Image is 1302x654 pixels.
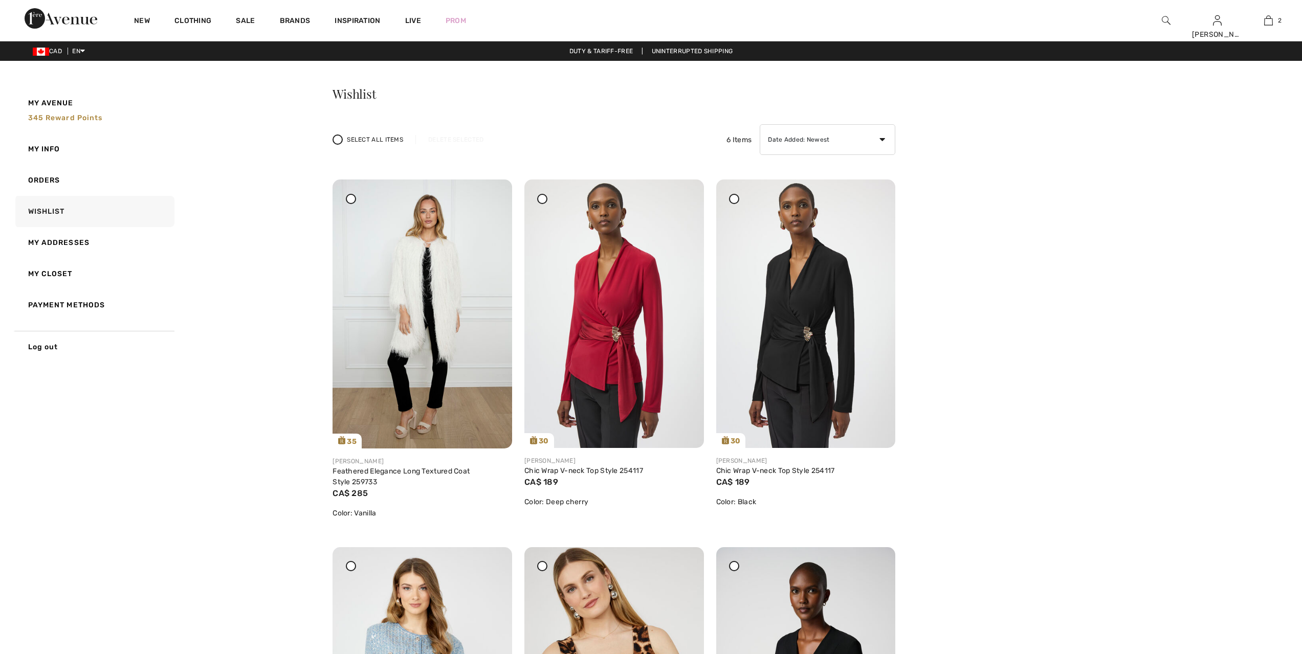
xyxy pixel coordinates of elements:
[415,135,496,144] div: Delete Selected
[333,467,470,486] a: Feathered Elegance Long Textured Coat Style 259733
[1162,14,1171,27] img: search the website
[524,179,704,448] img: joseph-ribkoff-tops-deep-cherry_254117d_1_fc68_search.jpg
[280,16,311,27] a: Brands
[716,497,896,507] div: Color: Black
[1243,14,1293,27] a: 2
[13,289,174,321] a: Payment Methods
[333,87,895,100] h3: Wishlist
[524,466,643,475] a: Chic Wrap V-neck Top Style 254117
[716,179,896,448] img: joseph-ribkoff-tops-black_254117a_1_1595_search.jpg
[524,497,704,507] div: Color: Deep cherry
[174,16,211,27] a: Clothing
[33,48,49,56] img: Canadian Dollar
[446,15,466,26] a: Prom
[333,457,512,466] div: [PERSON_NAME]
[726,134,752,145] span: 6 Items
[72,48,85,55] span: EN
[13,227,174,258] a: My Addresses
[716,466,835,475] a: Chic Wrap V-neck Top Style 254117
[33,48,66,55] span: CAD
[716,179,896,448] a: 30
[1192,29,1242,40] div: [PERSON_NAME]
[13,133,174,165] a: My Info
[1264,14,1273,27] img: My Bag
[1278,16,1282,25] span: 2
[13,165,174,196] a: Orders
[134,16,150,27] a: New
[13,196,174,227] a: Wishlist
[1213,14,1222,27] img: My Info
[236,16,255,27] a: Sale
[335,16,380,27] span: Inspiration
[28,98,74,108] span: My Avenue
[405,15,421,26] a: Live
[716,477,750,487] span: CA$ 189
[347,135,403,144] span: Select All Items
[524,477,558,487] span: CA$ 189
[333,179,512,448] a: 35
[25,8,97,29] img: 1ère Avenue
[1213,15,1222,25] a: Sign In
[28,114,103,122] span: 345 Reward points
[13,331,174,363] a: Log out
[333,179,512,448] img: frank-lyman-jackets-blazers-vanilla_259733a_4_175f_search.jpg
[716,456,896,465] div: [PERSON_NAME]
[13,258,174,289] a: My Closet
[524,456,704,465] div: [PERSON_NAME]
[333,508,512,518] div: Color: Vanilla
[524,179,704,448] a: 30
[333,488,368,498] span: CA$ 285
